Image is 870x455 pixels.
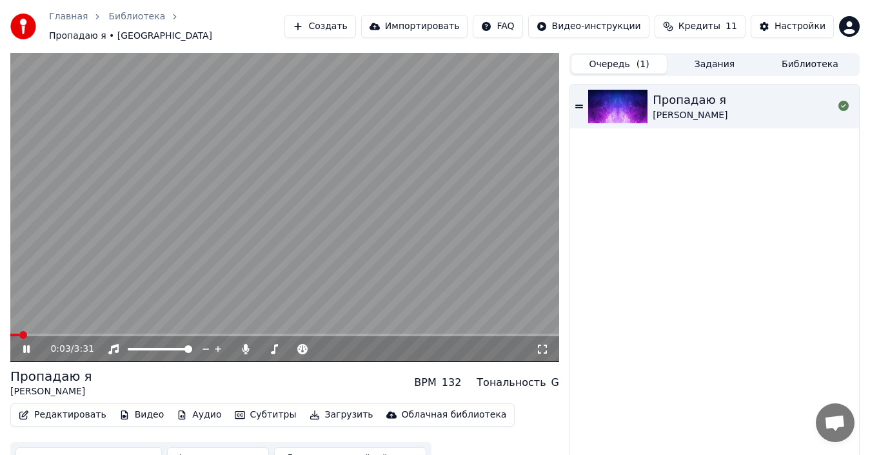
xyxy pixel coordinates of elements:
[751,15,834,38] button: Настройки
[284,15,355,38] button: Создать
[50,343,70,356] span: 0:03
[637,58,649,71] span: ( 1 )
[230,406,302,424] button: Субтитры
[50,343,81,356] div: /
[653,109,727,122] div: [PERSON_NAME]
[10,385,92,398] div: [PERSON_NAME]
[528,15,649,38] button: Видео-инструкции
[816,403,855,442] div: Открытый чат
[775,20,826,33] div: Настройки
[655,15,746,38] button: Кредиты11
[10,367,92,385] div: Пропадаю я
[571,55,667,74] button: Очередь
[678,20,720,33] span: Кредиты
[402,409,507,421] div: Облачная библиотека
[762,55,858,74] button: Библиотека
[304,406,379,424] button: Загрузить
[726,20,737,33] span: 11
[414,375,436,390] div: BPM
[653,91,727,109] div: Пропадаю я
[14,406,112,424] button: Редактировать
[108,10,165,23] a: Библиотека
[477,375,546,390] div: Тональность
[74,343,94,356] span: 3:31
[49,10,88,23] a: Главная
[49,10,284,43] nav: breadcrumb
[172,406,226,424] button: Аудио
[551,375,559,390] div: G
[361,15,468,38] button: Импортировать
[49,30,212,43] span: Пропадаю я • [GEOGRAPHIC_DATA]
[10,14,36,39] img: youka
[473,15,522,38] button: FAQ
[667,55,762,74] button: Задания
[442,375,462,390] div: 132
[114,406,170,424] button: Видео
